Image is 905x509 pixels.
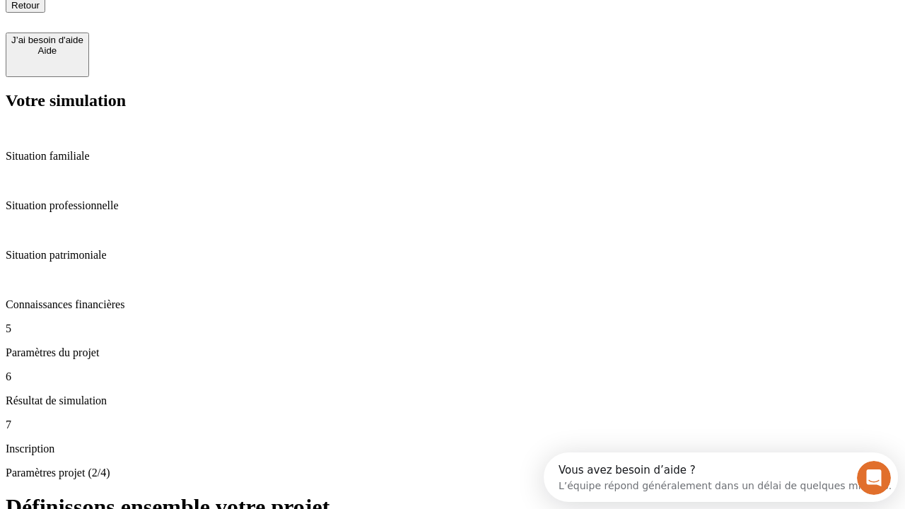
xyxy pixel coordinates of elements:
div: Vous avez besoin d’aide ? [15,12,348,23]
div: Aide [11,45,83,56]
p: Paramètres projet (2/4) [6,467,899,479]
p: Situation professionnelle [6,199,899,212]
p: 5 [6,322,899,335]
p: Connaissances financières [6,298,899,311]
p: 6 [6,370,899,383]
p: Situation familiale [6,150,899,163]
p: Situation patrimoniale [6,249,899,262]
div: Ouvrir le Messenger Intercom [6,6,390,45]
button: J’ai besoin d'aideAide [6,33,89,77]
p: Résultat de simulation [6,394,899,407]
div: L’équipe répond généralement dans un délai de quelques minutes. [15,23,348,38]
div: J’ai besoin d'aide [11,35,83,45]
p: Paramètres du projet [6,346,899,359]
iframe: Intercom live chat [857,461,891,495]
p: 7 [6,419,899,431]
p: Inscription [6,443,899,455]
h2: Votre simulation [6,91,899,110]
iframe: Intercom live chat discovery launcher [544,452,898,502]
